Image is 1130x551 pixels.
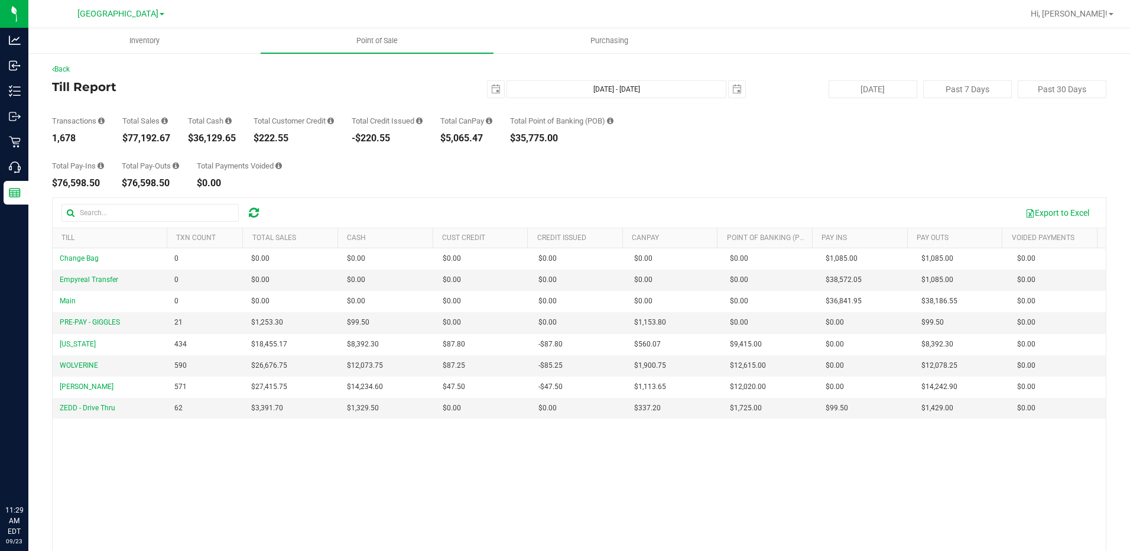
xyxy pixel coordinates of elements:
[261,28,493,53] a: Point of Sale
[1017,296,1035,307] span: $0.00
[340,35,414,46] span: Point of Sale
[347,253,365,264] span: $0.00
[327,117,334,125] i: Sum of all successful, non-voided payment transaction amounts using account credit as the payment...
[9,60,21,72] inline-svg: Inbound
[443,253,461,264] span: $0.00
[9,161,21,173] inline-svg: Call Center
[443,317,461,328] span: $0.00
[251,360,287,371] span: $26,676.75
[60,340,96,348] span: [US_STATE]
[538,296,557,307] span: $0.00
[52,134,105,143] div: 1,678
[347,234,366,242] a: Cash
[174,296,178,307] span: 0
[510,117,613,125] div: Total Point of Banking (POB)
[921,253,953,264] span: $1,085.00
[826,360,844,371] span: $0.00
[77,9,158,19] span: [GEOGRAPHIC_DATA]
[921,296,957,307] span: $38,186.55
[52,179,104,188] div: $76,598.50
[1017,317,1035,328] span: $0.00
[60,383,113,391] span: [PERSON_NAME]
[443,296,461,307] span: $0.00
[826,403,848,414] span: $99.50
[821,234,847,242] a: Pay Ins
[122,117,170,125] div: Total Sales
[275,162,282,170] i: Sum of all voided payment transaction amounts (excluding tips and transaction fees) within the da...
[347,317,369,328] span: $99.50
[197,179,282,188] div: $0.00
[1017,253,1035,264] span: $0.00
[9,111,21,122] inline-svg: Outbound
[729,81,745,98] span: select
[488,81,504,98] span: select
[352,134,423,143] div: -$220.55
[60,297,76,305] span: Main
[98,117,105,125] i: Count of all successful payment transactions, possibly including voids, refunds, and cash-back fr...
[61,204,239,222] input: Search...
[510,134,613,143] div: $35,775.00
[52,80,404,93] h4: Till Report
[443,381,465,393] span: $47.50
[188,134,236,143] div: $36,129.65
[607,117,613,125] i: Sum of the successful, non-voided point-of-banking payment transaction amounts, both via payment ...
[538,381,563,393] span: -$47.50
[173,162,179,170] i: Sum of all cash pay-outs removed from tills within the date range.
[52,65,70,73] a: Back
[176,234,216,242] a: TXN Count
[730,360,766,371] span: $12,615.00
[923,80,1012,98] button: Past 7 Days
[28,28,261,53] a: Inventory
[174,381,187,393] span: 571
[9,136,21,148] inline-svg: Retail
[251,381,287,393] span: $27,415.75
[188,117,236,125] div: Total Cash
[538,360,563,371] span: -$85.25
[730,317,748,328] span: $0.00
[254,117,334,125] div: Total Customer Credit
[251,274,269,286] span: $0.00
[634,339,661,350] span: $560.07
[174,317,183,328] span: 21
[826,339,844,350] span: $0.00
[921,274,953,286] span: $1,085.00
[1017,339,1035,350] span: $0.00
[35,455,49,469] iframe: Resource center unread badge
[52,162,104,170] div: Total Pay-Ins
[347,296,365,307] span: $0.00
[538,403,557,414] span: $0.00
[197,162,282,170] div: Total Payments Voided
[251,317,283,328] span: $1,253.30
[537,234,586,242] a: Credit Issued
[1017,381,1035,393] span: $0.00
[634,360,666,371] span: $1,900.75
[826,381,844,393] span: $0.00
[921,360,957,371] span: $12,078.25
[1017,274,1035,286] span: $0.00
[730,339,762,350] span: $9,415.00
[440,117,492,125] div: Total CanPay
[538,274,557,286] span: $0.00
[730,296,748,307] span: $0.00
[174,403,183,414] span: 62
[122,179,179,188] div: $76,598.50
[921,339,953,350] span: $8,392.30
[122,162,179,170] div: Total Pay-Outs
[730,403,762,414] span: $1,725.00
[443,274,461,286] span: $0.00
[634,274,652,286] span: $0.00
[251,339,287,350] span: $18,455.17
[61,234,74,242] a: Till
[416,117,423,125] i: Sum of all successful refund transaction amounts from purchase returns resulting in account credi...
[634,253,652,264] span: $0.00
[1031,9,1108,18] span: Hi, [PERSON_NAME]!
[60,404,115,412] span: ZEDD - Drive Thru
[251,253,269,264] span: $0.00
[538,253,557,264] span: $0.00
[347,403,379,414] span: $1,329.50
[730,381,766,393] span: $12,020.00
[921,403,953,414] span: $1,429.00
[60,361,98,370] span: WOLVERINE
[347,339,379,350] span: $8,392.30
[829,80,917,98] button: [DATE]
